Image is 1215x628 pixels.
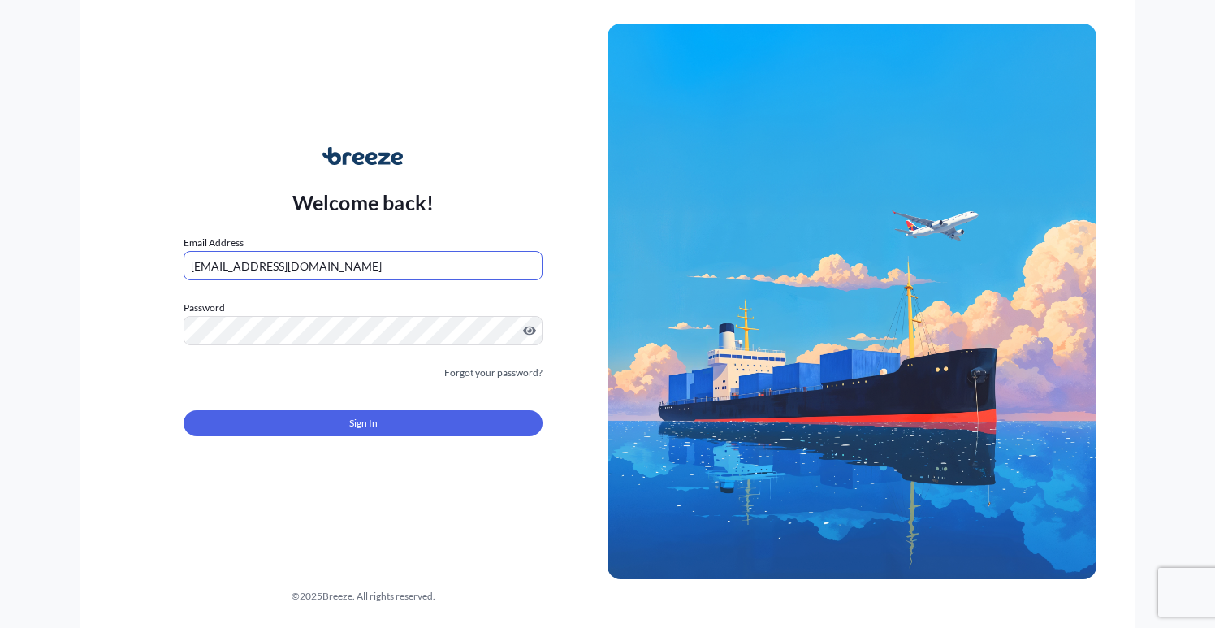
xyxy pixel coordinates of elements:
[184,410,543,436] button: Sign In
[444,365,543,381] a: Forgot your password?
[607,24,1096,579] img: Ship illustration
[119,588,607,604] div: © 2025 Breeze. All rights reserved.
[349,415,378,431] span: Sign In
[184,300,543,316] label: Password
[523,324,536,337] button: Show password
[184,251,543,280] input: example@gmail.com
[184,235,244,251] label: Email Address
[292,189,435,215] p: Welcome back!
